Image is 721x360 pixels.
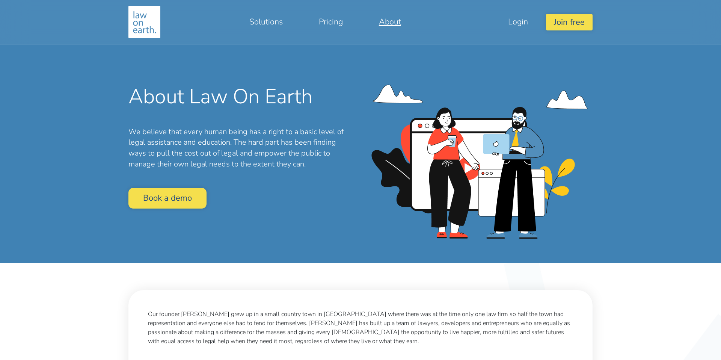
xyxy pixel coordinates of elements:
[546,14,593,30] button: Join free
[128,127,355,170] p: We believe that every human being has a right to a basic level of legal assistance and education....
[361,13,419,31] a: About
[301,13,361,31] a: Pricing
[490,13,546,31] a: Login
[128,85,355,109] h1: About Law On Earth
[371,85,588,239] img: small_talk.png
[128,188,207,209] a: Book a demo
[148,310,573,346] p: Our founder [PERSON_NAME] grew up in a small country town in [GEOGRAPHIC_DATA] where there was at...
[490,243,559,311] img: diamond_129129.svg
[128,6,160,38] img: Making legal services accessible to everyone, anywhere, anytime
[231,13,301,31] a: Solutions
